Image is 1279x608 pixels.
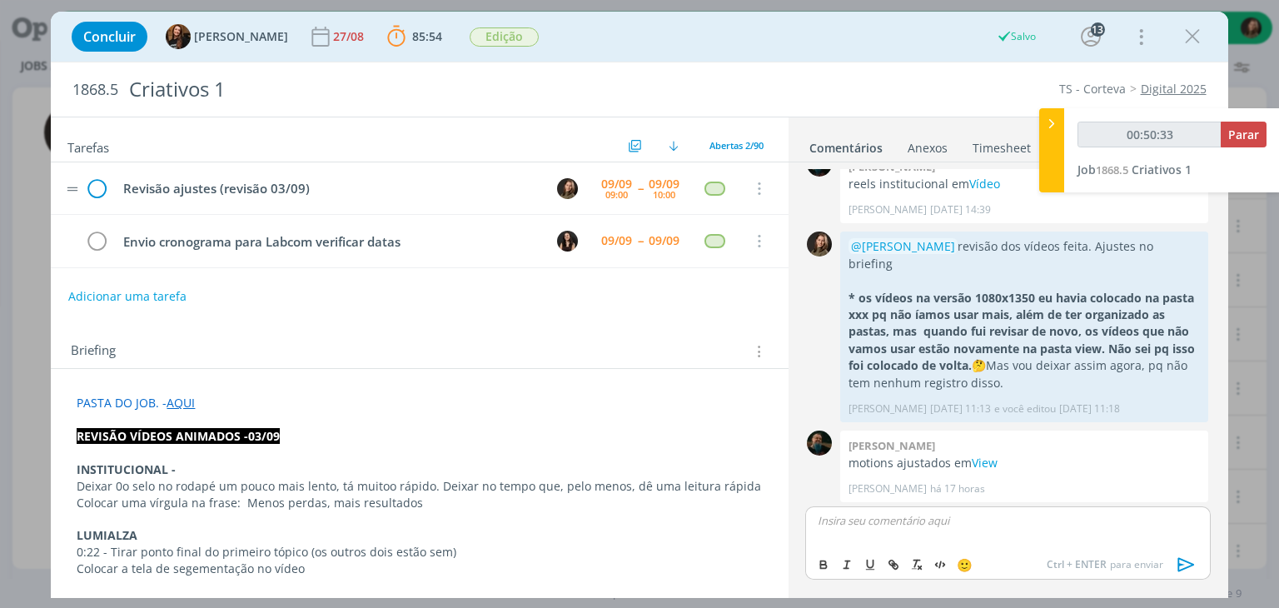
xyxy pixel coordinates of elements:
[1077,162,1192,177] a: Job1868.5Criativos 1
[851,238,955,254] span: @[PERSON_NAME]
[849,202,927,217] p: [PERSON_NAME]
[849,238,1200,272] p: revisão dos vídeos feita. Ajustes no briefing
[166,24,288,49] button: T[PERSON_NAME]
[1047,557,1110,572] span: Ctrl + ENTER
[649,178,679,190] div: 09/09
[555,176,580,201] button: J
[77,527,137,543] strong: LUMIALZA
[1091,22,1105,37] div: 13
[1077,23,1104,50] button: 13
[1096,162,1128,177] span: 1868.5
[557,178,578,199] img: J
[83,30,136,43] span: Concluir
[969,176,1000,192] a: Vídeo
[122,69,727,110] div: Criativos 1
[166,24,191,49] img: T
[994,401,1056,416] span: e você editou
[557,231,578,252] img: I
[849,481,927,496] p: [PERSON_NAME]
[67,282,187,311] button: Adicionar uma tarefa
[930,202,991,217] span: [DATE] 14:39
[1221,122,1267,147] button: Parar
[470,27,539,47] span: Edição
[1228,127,1259,142] span: Parar
[849,438,935,453] b: [PERSON_NAME]
[930,401,991,416] span: [DATE] 11:13
[849,290,1195,374] strong: * os vídeos na versão 1080x1350 eu havia colocado na pasta xxx pq não íamos usar mais, além de te...
[605,190,628,199] div: 09:00
[807,232,832,257] img: J
[77,428,280,444] strong: REVISÃO VÍDEOS ANIMADOS -03/09
[669,141,679,151] img: arrow-down.svg
[67,136,109,156] span: Tarefas
[77,395,167,411] span: PASTA DO JOB. -
[77,495,762,511] p: Colocar uma vírgula na frase: Menos perdas, mais resultados
[167,395,195,411] a: AQUI
[1059,81,1126,97] a: TS - Corteva
[953,555,976,575] button: 🙂
[71,341,116,362] span: Briefing
[709,139,764,152] span: Abertas 2/90
[116,232,541,252] div: Envio cronograma para Labcom verificar datas
[638,235,643,247] span: --
[72,81,118,99] span: 1868.5
[77,544,762,561] p: 0:22 - Tirar ponto final do primeiro tópico (os outros dois estão sem)
[807,431,832,456] img: M
[555,228,580,253] button: I
[653,190,675,199] div: 10:00
[972,455,998,471] a: View
[1132,162,1192,177] span: Criativos 1
[412,28,442,44] span: 85:54
[957,556,973,573] span: 🙂
[849,290,1200,392] p: 🤔Mas vou deixar assim agora, pq não tem nenhum registro disso.
[1059,401,1120,416] span: [DATE] 11:18
[849,176,1200,192] p: reels institucional em
[908,140,948,157] div: Anexos
[469,27,540,47] button: Edição
[72,22,147,52] button: Concluir
[601,178,632,190] div: 09/09
[649,235,679,247] div: 09/09
[51,12,1227,598] div: dialog
[77,561,762,577] p: Colocar a tela de segementação no vídeo
[116,178,541,199] div: Revisão ajustes (revisão 03/09)
[77,478,762,495] p: Deixar 0o selo no rodapé um pouco mais lento, tá muitoo rápido. Deixar no tempo que, pelo menos, ...
[849,455,1200,471] p: motions ajustados em
[930,481,985,496] span: há 17 horas
[972,132,1032,157] a: Timesheet
[1141,81,1207,97] a: Digital 2025
[601,235,632,247] div: 09/09
[1047,557,1163,572] span: para enviar
[67,187,78,192] img: drag-icon.svg
[333,31,367,42] div: 27/08
[997,29,1036,44] div: Salvo
[77,461,176,477] strong: INSTITUCIONAL -
[194,31,288,42] span: [PERSON_NAME]
[638,182,643,194] span: --
[383,23,446,50] button: 85:54
[849,401,927,416] p: [PERSON_NAME]
[809,132,883,157] a: Comentários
